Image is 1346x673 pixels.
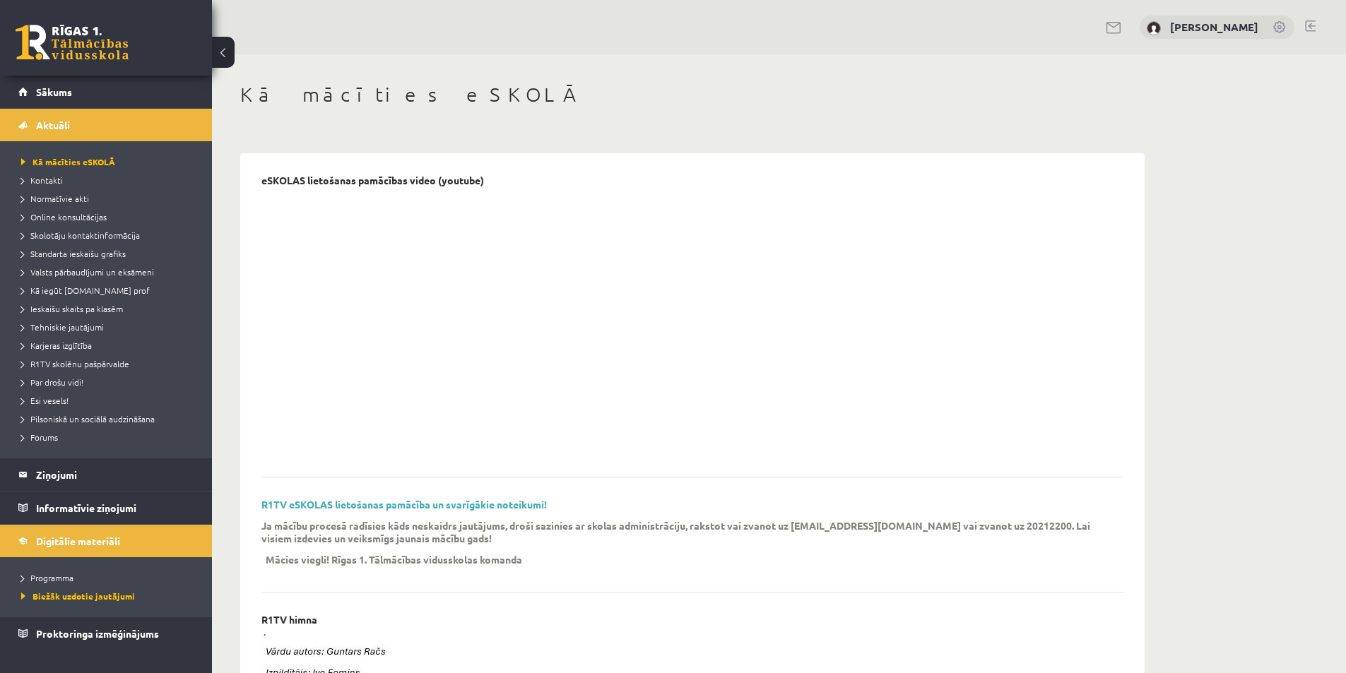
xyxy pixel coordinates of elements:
span: Pilsoniskā un sociālā audzināšana [21,413,155,424]
span: Programma [21,572,73,583]
img: Vineta Alviķe [1147,21,1161,35]
a: Ziņojumi [18,458,194,491]
span: Tehniskie jautājumi [21,321,104,333]
a: Digitālie materiāli [18,525,194,557]
a: Skolotāju kontaktinformācija [21,229,198,242]
span: Valsts pārbaudījumi un eksāmeni [21,266,154,278]
span: Forums [21,431,58,443]
a: Standarta ieskaišu grafiks [21,247,198,260]
a: Sākums [18,76,194,108]
a: Pilsoniskā un sociālā audzināšana [21,412,198,425]
span: Kontakti [21,174,63,186]
a: Tehniskie jautājumi [21,321,198,333]
p: R1TV himna [261,614,317,626]
span: Esi vesels! [21,395,69,406]
a: Valsts pārbaudījumi un eksāmeni [21,266,198,278]
a: Rīgas 1. Tālmācības vidusskola [16,25,129,60]
a: R1TV eSKOLAS lietošanas pamācība un svarīgākie noteikumi! [261,498,547,511]
span: Aktuāli [36,119,70,131]
span: Normatīvie akti [21,193,89,204]
a: Programma [21,571,198,584]
a: Par drošu vidi! [21,376,198,388]
a: Aktuāli [18,109,194,141]
span: Skolotāju kontaktinformācija [21,230,140,241]
span: Online konsultācijas [21,211,107,222]
a: Forums [21,431,198,443]
a: Online konsultācijas [21,210,198,223]
a: [PERSON_NAME] [1170,20,1258,34]
span: Karjeras izglītība [21,340,92,351]
a: Informatīvie ziņojumi [18,492,194,524]
span: Digitālie materiāli [36,535,120,547]
legend: Ziņojumi [36,458,194,491]
span: Sākums [36,85,72,98]
a: Biežāk uzdotie jautājumi [21,590,198,602]
a: Esi vesels! [21,394,198,407]
span: Kā mācīties eSKOLĀ [21,156,115,167]
a: Kā iegūt [DOMAIN_NAME] prof [21,284,198,297]
legend: Informatīvie ziņojumi [36,492,194,524]
span: Par drošu vidi! [21,376,83,388]
p: Rīgas 1. Tālmācības vidusskolas komanda [331,553,522,566]
span: Proktoringa izmēģinājums [36,627,159,640]
a: Kontakti [21,174,198,186]
p: Ja mācību procesā radīsies kāds neskaidrs jautājums, droši sazinies ar skolas administrāciju, rak... [261,519,1102,544]
p: Mācies viegli! [266,553,329,566]
span: Kā iegūt [DOMAIN_NAME] prof [21,285,150,296]
p: eSKOLAS lietošanas pamācības video (youtube) [261,174,484,186]
span: Biežāk uzdotie jautājumi [21,590,135,602]
span: Standarta ieskaišu grafiks [21,248,126,259]
span: Ieskaišu skaits pa klasēm [21,303,123,314]
a: Proktoringa izmēģinājums [18,617,194,650]
h1: Kā mācīties eSKOLĀ [240,83,1145,107]
a: R1TV skolēnu pašpārvalde [21,357,198,370]
span: R1TV skolēnu pašpārvalde [21,358,129,369]
a: Normatīvie akti [21,192,198,205]
a: Kā mācīties eSKOLĀ [21,155,198,168]
a: Ieskaišu skaits pa klasēm [21,302,198,315]
a: Karjeras izglītība [21,339,198,352]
